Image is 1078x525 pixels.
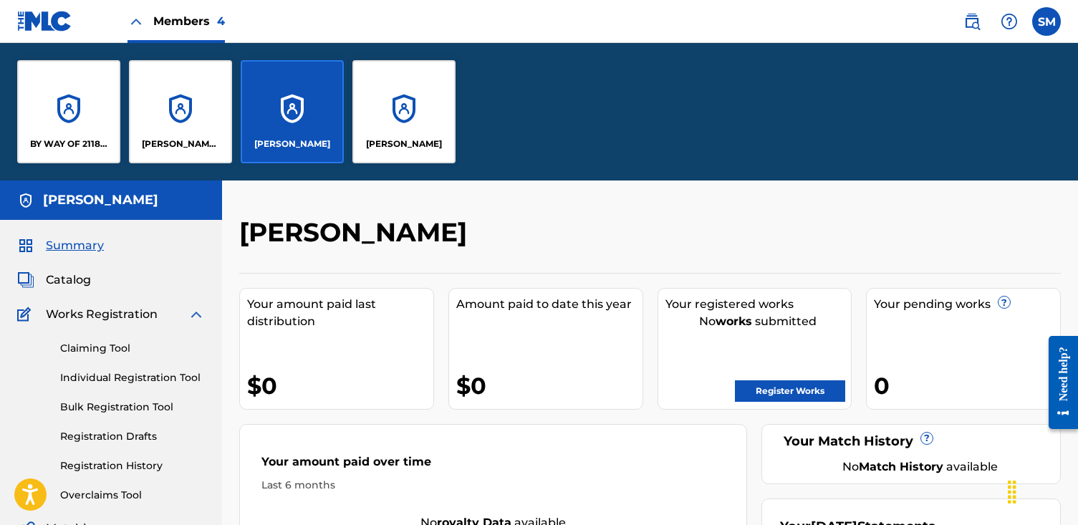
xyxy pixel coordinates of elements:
img: search [963,13,981,30]
div: User Menu [1032,7,1061,36]
img: MLC Logo [17,11,72,32]
a: Accounts[PERSON_NAME] [352,60,456,163]
span: ? [921,433,933,444]
iframe: Resource Center [1038,322,1078,444]
p: Deno Mebrahitu [142,138,220,150]
img: expand [188,306,205,323]
a: CatalogCatalog [17,271,91,289]
img: Catalog [17,271,34,289]
p: Laquan Green [254,138,330,150]
div: Help [995,7,1024,36]
span: Works Registration [46,306,158,323]
span: ? [998,297,1010,308]
iframe: Chat Widget [1006,456,1078,525]
p: Terrance George [366,138,442,150]
a: AccountsBY WAY OF 2118 PUBLISHING LLC [17,60,120,163]
a: Individual Registration Tool [60,370,205,385]
img: Accounts [17,192,34,209]
strong: works [716,314,752,328]
div: 0 [874,370,1060,402]
div: Your registered works [665,296,852,313]
h2: [PERSON_NAME] [239,216,474,249]
a: Accounts[PERSON_NAME] [241,60,344,163]
div: No available [798,458,1042,476]
img: Works Registration [17,306,36,323]
strong: Match History [859,460,943,473]
span: Summary [46,237,104,254]
img: Summary [17,237,34,254]
div: Your pending works [874,296,1060,313]
div: Your amount paid over time [261,453,725,478]
span: Catalog [46,271,91,289]
div: Last 6 months [261,478,725,493]
a: Public Search [958,7,986,36]
a: Claiming Tool [60,341,205,356]
a: SummarySummary [17,237,104,254]
a: Registration Drafts [60,429,205,444]
div: $0 [456,370,643,402]
a: Register Works [735,380,845,402]
div: Your Match History [780,432,1042,451]
a: Bulk Registration Tool [60,400,205,415]
p: BY WAY OF 2118 PUBLISHING LLC [30,138,108,150]
div: Amount paid to date this year [456,296,643,313]
div: Your amount paid last distribution [247,296,433,330]
img: Close [127,13,145,30]
div: No submitted [665,313,852,330]
h5: Laquan Green [43,192,158,208]
span: Members [153,13,225,29]
span: 4 [217,14,225,28]
div: $0 [247,370,433,402]
div: Drag [1001,471,1024,514]
a: Overclaims Tool [60,488,205,503]
img: help [1001,13,1018,30]
a: Registration History [60,458,205,473]
a: Accounts[PERSON_NAME] Mebrahitu [129,60,232,163]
